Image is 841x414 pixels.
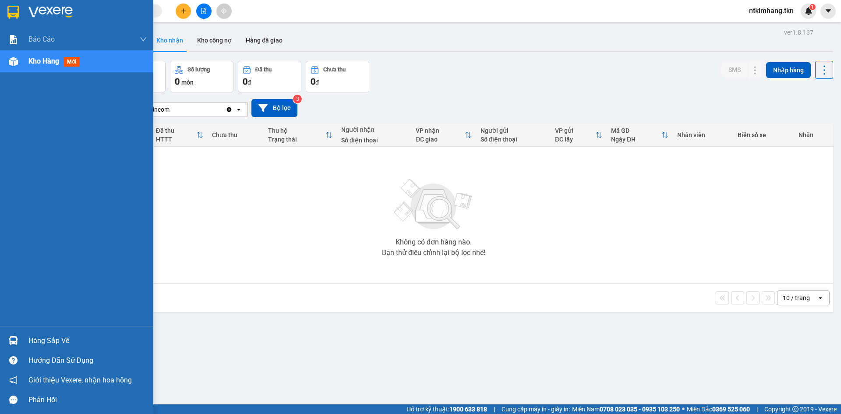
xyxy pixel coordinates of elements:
[682,407,685,411] span: ⚪️
[551,124,607,147] th: Toggle SortBy
[149,30,190,51] button: Kho nhận
[176,4,191,19] button: plus
[156,127,196,134] div: Đã thu
[9,336,18,345] img: warehouse-icon
[28,354,147,367] div: Hướng dẫn sử dụng
[239,30,290,51] button: Hàng đã giao
[201,8,207,14] span: file-add
[264,124,337,147] th: Toggle SortBy
[756,404,758,414] span: |
[687,404,750,414] span: Miền Bắc
[416,136,465,143] div: ĐC giao
[180,8,187,14] span: plus
[196,4,212,19] button: file-add
[140,105,170,114] div: PV Vincom
[28,334,147,347] div: Hàng sắp về
[341,126,407,133] div: Người nhận
[9,35,18,44] img: solution-icon
[268,127,325,134] div: Thu hộ
[152,124,208,147] th: Toggle SortBy
[411,124,476,147] th: Toggle SortBy
[449,406,487,413] strong: 1900 633 818
[677,131,729,138] div: Nhân viên
[190,30,239,51] button: Kho công nợ
[28,393,147,407] div: Phản hồi
[824,7,832,15] span: caret-down
[341,137,407,144] div: Số điện thoại
[9,376,18,384] span: notification
[226,106,233,113] svg: Clear value
[611,127,661,134] div: Mã GD
[607,124,673,147] th: Toggle SortBy
[712,406,750,413] strong: 0369 525 060
[9,396,18,404] span: message
[306,61,369,92] button: Chưa thu0đ
[502,404,570,414] span: Cung cấp máy in - giấy in:
[555,136,595,143] div: ĐC lấy
[235,106,242,113] svg: open
[396,239,472,246] div: Không có đơn hàng nào.
[494,404,495,414] span: |
[611,136,661,143] div: Ngày ĐH
[170,105,171,114] input: Selected PV Vincom.
[181,79,194,86] span: món
[766,62,811,78] button: Nhập hàng
[28,34,55,45] span: Báo cáo
[28,375,132,386] span: Giới thiệu Vexere, nhận hoa hồng
[255,67,272,73] div: Đã thu
[809,4,816,10] sup: 1
[390,174,477,235] img: svg+xml;base64,PHN2ZyBjbGFzcz0ibGlzdC1wbHVnX19zdmciIHhtbG5zPSJodHRwOi8vd3d3LnczLm9yZy8yMDAwL3N2Zy...
[416,127,465,134] div: VP nhận
[555,127,595,134] div: VP gửi
[742,5,801,16] span: ntkimhang.tkn
[64,57,80,67] span: mới
[187,67,210,73] div: Số lượng
[140,36,147,43] span: down
[811,4,814,10] span: 1
[783,294,810,302] div: 10 / trang
[268,136,325,143] div: Trạng thái
[221,8,227,14] span: aim
[481,127,546,134] div: Người gửi
[784,28,813,37] div: ver 1.8.137
[820,4,836,19] button: caret-down
[243,76,247,87] span: 0
[792,406,799,412] span: copyright
[382,249,485,256] div: Bạn thử điều chỉnh lại bộ lọc nhé!
[7,6,19,19] img: logo-vxr
[175,76,180,87] span: 0
[156,136,196,143] div: HTTT
[323,67,346,73] div: Chưa thu
[170,61,233,92] button: Số lượng0món
[600,406,680,413] strong: 0708 023 035 - 0935 103 250
[28,57,59,65] span: Kho hàng
[293,95,302,103] sup: 3
[251,99,297,117] button: Bộ lọc
[799,131,829,138] div: Nhãn
[817,294,824,301] svg: open
[721,62,748,78] button: SMS
[247,79,251,86] span: đ
[216,4,232,19] button: aim
[572,404,680,414] span: Miền Nam
[238,61,301,92] button: Đã thu0đ
[212,131,259,138] div: Chưa thu
[315,79,319,86] span: đ
[406,404,487,414] span: Hỗ trợ kỹ thuật:
[311,76,315,87] span: 0
[481,136,546,143] div: Số điện thoại
[738,131,790,138] div: Biển số xe
[9,57,18,66] img: warehouse-icon
[9,356,18,364] span: question-circle
[805,7,813,15] img: icon-new-feature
